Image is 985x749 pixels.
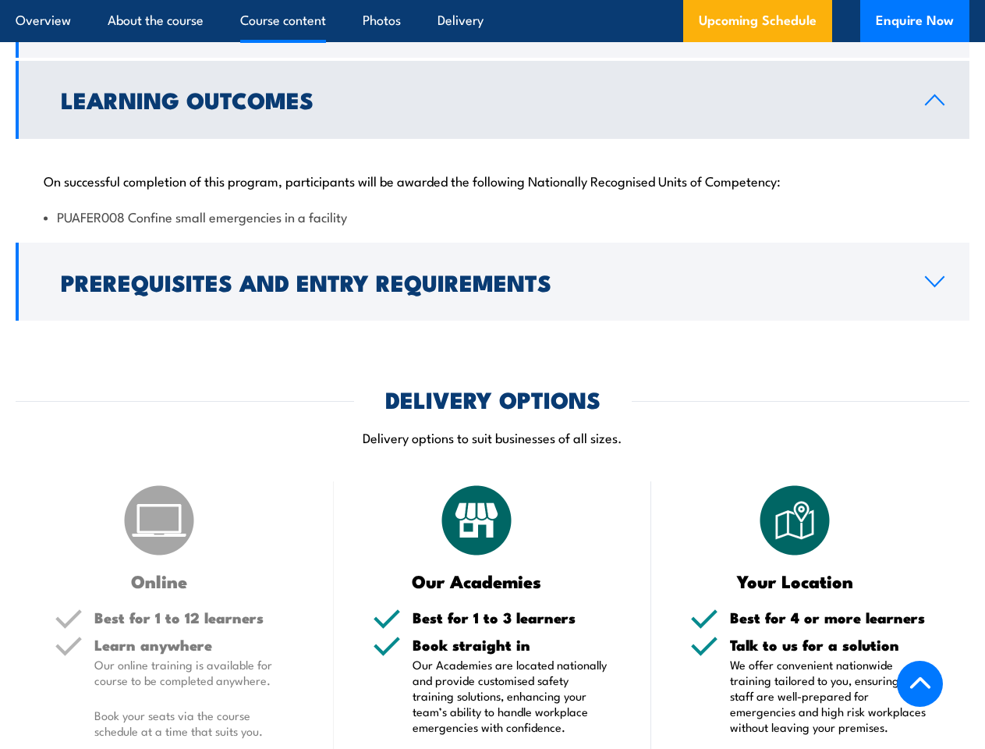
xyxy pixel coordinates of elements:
[413,657,613,735] p: Our Academies are located nationally and provide customised safety training solutions, enhancing ...
[413,637,613,652] h5: Book straight in
[730,610,930,625] h5: Best for 4 or more learners
[94,637,295,652] h5: Learn anywhere
[690,572,899,590] h3: Your Location
[61,89,900,109] h2: Learning Outcomes
[94,610,295,625] h5: Best for 1 to 12 learners
[94,657,295,688] p: Our online training is available for course to be completed anywhere.
[61,272,900,292] h2: Prerequisites and Entry Requirements
[385,389,601,409] h2: DELIVERY OPTIONS
[730,657,930,735] p: We offer convenient nationwide training tailored to you, ensuring your staff are well-prepared fo...
[16,428,969,446] p: Delivery options to suit businesses of all sizes.
[44,208,941,225] li: PUAFER008 Confine small emergencies in a facility
[44,172,941,188] p: On successful completion of this program, participants will be awarded the following Nationally R...
[94,708,295,739] p: Book your seats via the course schedule at a time that suits you.
[373,572,582,590] h3: Our Academies
[55,572,264,590] h3: Online
[16,243,969,321] a: Prerequisites and Entry Requirements
[730,637,930,652] h5: Talk to us for a solution
[413,610,613,625] h5: Best for 1 to 3 learners
[16,61,969,139] a: Learning Outcomes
